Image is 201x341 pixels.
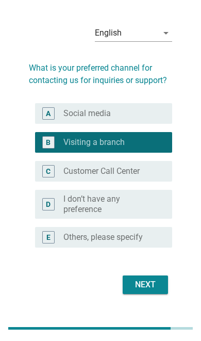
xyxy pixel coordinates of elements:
[63,232,143,242] label: Others, please specify
[160,27,172,39] i: arrow_drop_down
[123,275,168,294] button: Next
[12,314,189,323] div: Powered by
[131,279,160,291] div: Next
[63,108,111,119] label: Social media
[46,232,51,242] div: E
[63,166,140,176] label: Customer Call Center
[63,194,156,215] label: I don’t have any preference
[46,108,51,119] div: A
[46,166,51,176] div: C
[109,314,125,322] a: [URL]
[29,52,172,87] h2: What is your preferred channel for contacting us for inquiries or support?
[63,137,125,148] label: Visiting a branch
[46,137,51,148] div: B
[46,199,51,209] div: D
[95,28,122,38] div: English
